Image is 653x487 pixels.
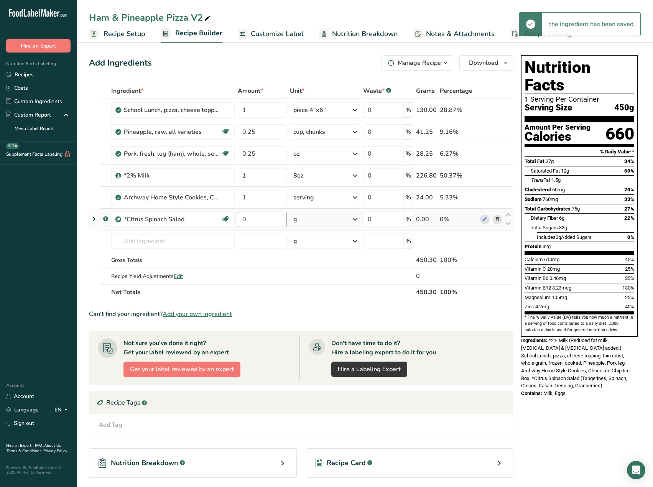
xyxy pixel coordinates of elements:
div: Waste [363,86,391,95]
div: 41.25 [416,127,437,137]
span: 25% [625,295,634,300]
span: 4.2mg [535,304,549,309]
div: BETA [6,143,19,149]
a: Nutrition Breakdown [319,25,398,43]
span: 27g [546,158,554,164]
a: Hire an Expert . [6,443,33,448]
div: 28.25 [416,149,437,158]
span: 6g [559,215,564,221]
span: Ingredients: [521,337,548,343]
div: Recipe Tags [89,391,513,414]
div: Gross Totals [111,256,235,264]
span: Recipe Setup [104,29,145,39]
div: Pineapple, raw, all varieties [124,127,220,137]
div: 0 [416,271,437,281]
th: Net Totals [110,284,414,300]
span: 105mg [552,295,567,300]
button: Hire an Expert [6,39,71,53]
a: Recipe Builder [161,25,222,43]
th: 100% [438,284,479,300]
div: 130.00 [416,105,437,115]
div: 5.33% [440,193,477,202]
div: Archway Home Style Cookies, Chocolate Chip Ice Box [124,193,220,202]
span: Customize Label [251,29,304,39]
span: 12g [561,168,569,174]
div: 0.00 [416,215,437,224]
span: 450g [614,103,634,113]
span: Ingredient [111,86,143,95]
span: 22% [624,215,634,221]
a: Notes & Attachments [413,25,495,43]
div: Add Ingredients [89,57,152,69]
span: Magnesium [525,295,551,300]
span: Cholesterol [525,187,551,192]
div: Amount Per Serving [525,124,590,131]
span: Fat [531,177,550,183]
span: 610mg [544,257,559,262]
span: 760mg [543,196,558,202]
span: 33g [559,225,567,230]
span: Total Carbohydrates [525,206,571,212]
span: 3.23mcg [552,285,571,291]
span: Dietary Fiber [531,215,558,221]
div: Open Intercom Messenger [627,461,645,479]
img: Sub Recipe [115,217,121,222]
section: * The % Daily Value (DV) tells you how much a nutrient in a serving of food contributes to a dail... [525,314,634,333]
span: Total Fat [525,158,544,164]
span: Download [469,58,498,67]
i: Trans [531,177,543,183]
div: 9.16% [440,127,477,137]
span: 20% [624,187,634,192]
div: 100% [440,255,477,265]
span: Unit [290,86,304,95]
span: Edit [174,273,183,280]
div: 50.37% [440,171,477,180]
span: 1.5g [551,177,561,183]
span: Recipe Builder [175,28,222,38]
span: 60mg [552,187,565,192]
span: 25% [625,275,634,281]
span: Protein [525,243,541,249]
div: g [293,237,297,246]
div: 8oz [293,171,303,180]
span: 33% [624,196,634,202]
div: oz [293,149,299,158]
div: 226.80 [416,171,437,180]
span: Contains: [521,390,542,396]
button: Download [459,55,513,71]
span: *2% Milk (Reduced fat milk, [MEDICAL_DATA] & [MEDICAL_DATA] added.), School Lunch, pizza, cheese ... [521,337,630,388]
span: Saturated Fat [531,168,560,174]
a: Customize Label [238,25,304,43]
span: Total Sugars [531,225,558,230]
span: Calcium [525,257,543,262]
span: 34% [624,158,634,164]
div: 24.00 [416,193,437,202]
span: Grams [416,86,435,95]
div: 1 Serving Per Container [525,95,634,103]
div: 28.87% [440,105,477,115]
div: Recipe Yield Adjustments [111,272,235,280]
span: Amount [238,86,263,95]
span: 130% [622,285,634,291]
a: Language [6,403,39,416]
div: Add Tag [99,420,122,429]
span: 75g [572,206,580,212]
div: Don't have time to do it? Hire a labeling expert to do it for you [331,339,436,357]
div: Calories [525,131,590,142]
div: Powered By FoodLabelMaker © 2025 All Rights Reserved [6,466,71,475]
span: Notes & Attachments [426,29,495,39]
div: Can't find your ingredient? [89,309,513,319]
span: Nutrition Breakdown [111,458,178,468]
a: Terms & Conditions . [7,448,43,454]
div: *2% Milk [124,171,220,180]
span: Vitamin C [525,266,546,272]
span: 20mg [547,266,560,272]
span: Nutrition Breakdown [332,29,398,39]
span: Sodium [525,196,541,202]
div: cup, chunks [293,127,325,137]
span: Zinc [525,304,534,309]
span: 0% [627,234,634,240]
span: Vitamin B6 [525,275,548,281]
span: Percentage [440,86,472,95]
span: 27% [624,206,634,212]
